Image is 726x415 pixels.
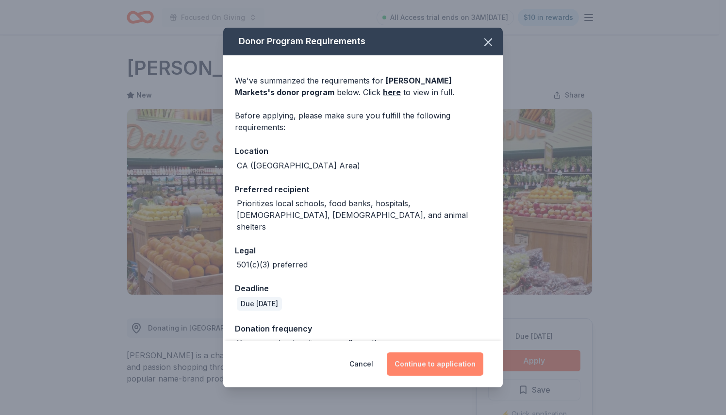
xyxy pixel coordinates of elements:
[383,86,401,98] a: here
[235,244,491,257] div: Legal
[235,322,491,335] div: Donation frequency
[223,28,503,55] div: Donor Program Requirements
[235,75,491,98] div: We've summarized the requirements for below. Click to view in full.
[237,297,282,311] div: Due [DATE]
[237,337,385,349] div: You can get a donation every 6 months.
[237,160,360,171] div: CA ([GEOGRAPHIC_DATA] Area)
[235,145,491,157] div: Location
[235,282,491,295] div: Deadline
[349,352,373,376] button: Cancel
[235,183,491,196] div: Preferred recipient
[237,198,491,232] div: Prioritizes local schools, food banks, hospitals, [DEMOGRAPHIC_DATA], [DEMOGRAPHIC_DATA], and ani...
[237,259,308,270] div: 501(c)(3) preferred
[235,110,491,133] div: Before applying, please make sure you fulfill the following requirements:
[387,352,483,376] button: Continue to application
